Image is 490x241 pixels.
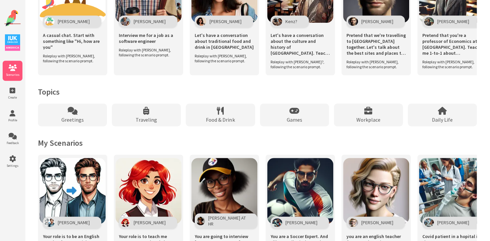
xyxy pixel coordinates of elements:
[267,158,333,224] img: Scenario Image
[195,53,251,63] span: Roleplay with [PERSON_NAME], following the scenario prompt.
[38,138,477,148] h2: My Scenarios
[422,59,478,69] span: Roleplay with [PERSON_NAME], following the scenario prompt.
[361,220,393,226] span: [PERSON_NAME]
[3,73,22,77] span: Scenarios
[356,116,380,123] span: Workplace
[348,17,358,26] img: Character
[271,32,330,56] span: Let's have a conversation about the culture and history of [GEOGRAPHIC_DATA]. Teach me about it
[424,17,434,26] img: Character
[361,18,393,24] span: [PERSON_NAME]
[38,87,477,97] h2: Topics
[3,141,22,145] span: Feedback
[45,218,54,227] img: Character
[348,218,358,227] img: Character
[285,18,297,24] span: Kenz?
[437,18,469,24] span: [PERSON_NAME]
[271,59,327,69] span: Roleplay with [PERSON_NAME]?, following the scenario prompt.
[61,116,84,123] span: Greetings
[437,220,469,226] span: [PERSON_NAME]
[272,218,282,227] img: Character
[58,18,90,24] span: [PERSON_NAME]
[422,32,482,56] span: Pretend that you're a professor of Economics at [GEOGRAPHIC_DATA]. Teach me 1-to-1 about macroeco...
[3,95,22,100] span: Create
[119,47,175,57] span: Roleplay with [PERSON_NAME], following the scenario prompt.
[115,158,181,224] img: Scenario Image
[136,116,157,123] span: Traveling
[40,158,106,224] img: Scenario Image
[206,116,235,123] span: Food & Drink
[343,158,409,224] img: Scenario Image
[58,220,90,226] span: [PERSON_NAME]
[134,220,166,226] span: [PERSON_NAME]
[43,53,99,63] span: Roleplay with [PERSON_NAME], following the scenario prompt.
[210,18,242,24] span: [PERSON_NAME]
[3,164,22,168] span: Settings
[3,118,22,122] span: Profile
[43,32,102,50] span: A casual chat. Start with something like "Hi, how are you"
[120,17,130,26] img: Character
[134,18,166,24] span: [PERSON_NAME]
[196,17,206,26] img: Character
[5,34,20,51] img: IUK Logo
[424,218,434,227] img: Character
[195,32,254,50] span: Let's have a conversation about traditional food and drink in [GEOGRAPHIC_DATA]
[346,59,403,69] span: Roleplay with [PERSON_NAME], following the scenario prompt.
[191,158,257,224] img: Scenario Image
[120,218,130,227] img: Character
[287,116,302,123] span: Games
[196,217,205,225] img: Character
[272,17,282,26] img: Character
[419,158,485,224] img: Scenario Image
[45,17,54,26] img: Character
[285,220,317,226] span: [PERSON_NAME]
[4,10,21,26] img: Website Logo
[346,32,406,56] span: Pretend that we're travelling to [GEOGRAPHIC_DATA] together. Let's talk about the best sites and ...
[208,215,246,227] span: [PERSON_NAME] AT HR
[119,32,178,44] span: Interview me for a job as a software engineer
[432,116,453,123] span: Daily Life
